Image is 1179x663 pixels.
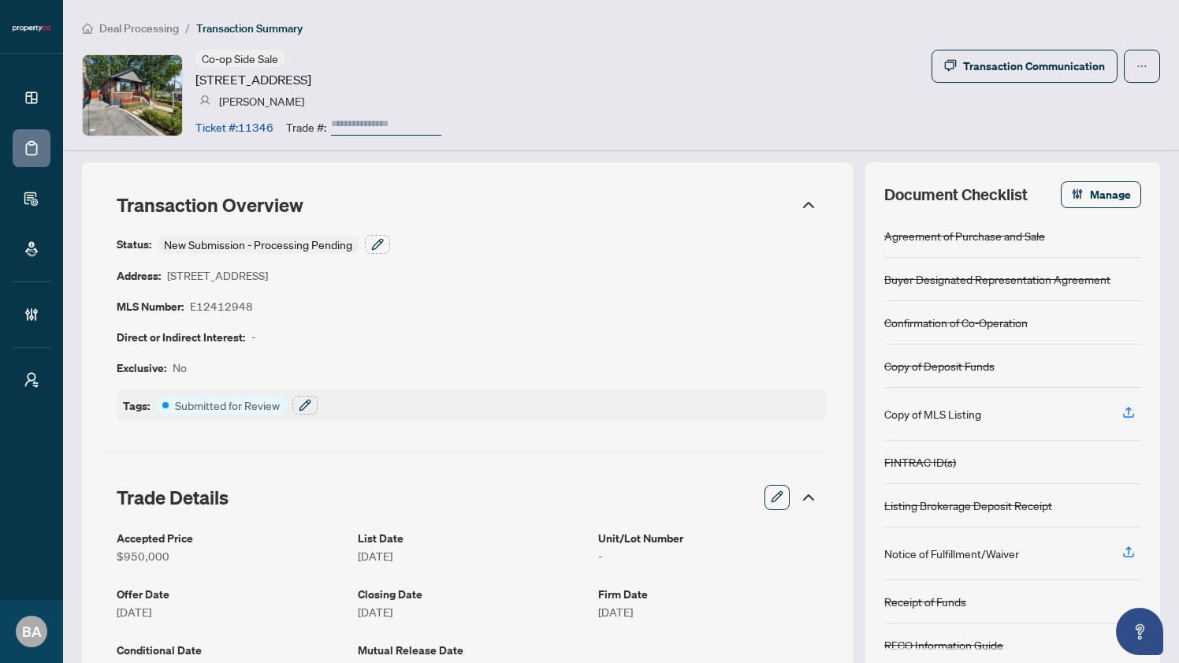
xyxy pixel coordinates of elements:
span: Co-op Side Sale [202,51,278,65]
span: user-switch [24,372,39,388]
div: Copy of MLS Listing [884,405,981,423]
article: Closing Date [358,585,586,603]
article: - [598,547,827,564]
article: Direct or Indirect Interest: [117,328,245,346]
span: Document Checklist [884,184,1028,206]
article: Accepted Price [117,529,345,547]
article: [DATE] [358,603,586,620]
article: $950,000 [117,547,345,564]
article: [DATE] [358,547,586,564]
article: Firm Date [598,585,827,603]
div: Copy of Deposit Funds [884,357,995,374]
li: / [185,19,190,37]
span: Trade Details [117,486,229,509]
article: Mutual Release Date [358,641,586,659]
button: Transaction Communication [932,50,1118,83]
article: E12412948 [190,297,253,315]
article: Offer Date [117,585,345,603]
article: Address: [117,266,161,285]
span: BA [22,620,42,643]
img: IMG-E12412948_1.jpg [83,55,182,136]
article: - [251,328,255,346]
div: Confirmation of Co-Operation [884,314,1028,331]
div: RECO Information Guide [884,636,1003,654]
img: logo [13,24,50,33]
article: Tags: [123,397,150,415]
article: [DATE] [598,603,827,620]
span: ellipsis [1136,61,1147,72]
article: Conditional Date [117,641,345,659]
div: Trade Details [104,475,831,520]
article: [PERSON_NAME] [219,92,304,110]
article: [STREET_ADDRESS] [167,266,268,285]
span: Deal Processing [99,21,179,35]
article: Exclusive: [117,359,166,377]
span: home [82,23,93,34]
div: Agreement of Purchase and Sale [884,227,1045,244]
article: Submitted for Review [175,397,280,414]
button: Open asap [1116,608,1163,655]
img: svg%3e [199,95,210,106]
span: Manage [1090,182,1131,207]
div: FINTRAC ID(s) [884,453,956,471]
span: Transaction Summary [196,21,303,35]
div: Notice of Fulfillment/Waiver [884,545,1019,562]
article: Ticket #: 11346 [195,118,273,136]
article: Status: [117,235,151,254]
article: List Date [358,529,586,547]
article: Unit/Lot Number [598,529,827,547]
button: Manage [1061,181,1141,208]
span: Transaction Overview [117,193,303,217]
article: [STREET_ADDRESS] [195,70,311,89]
article: Trade #: [286,118,326,136]
div: New Submission - Processing Pending [158,235,359,254]
div: Transaction Overview [104,184,831,225]
div: Listing Brokerage Deposit Receipt [884,497,1052,514]
div: Transaction Communication [963,54,1105,79]
div: Buyer Designated Representation Agreement [884,270,1110,288]
div: Receipt of Funds [884,593,966,610]
article: No [173,359,187,377]
article: MLS Number: [117,297,184,315]
article: [DATE] [117,603,345,620]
